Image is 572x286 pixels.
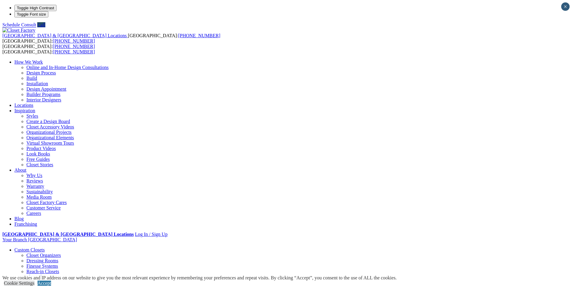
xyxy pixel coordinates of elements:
[14,216,24,221] a: Blog
[135,232,167,237] a: Log In / Sign Up
[26,140,74,146] a: Virtual Showroom Tours
[2,28,35,33] img: Closet Factory
[14,11,48,17] button: Toggle Font size
[26,178,43,183] a: Reviews
[26,135,74,140] a: Organizational Elements
[26,269,59,274] a: Reach-in Closets
[4,281,35,286] a: Cookie Settings
[26,205,61,210] a: Customer Service
[2,33,127,38] span: [GEOGRAPHIC_DATA] & [GEOGRAPHIC_DATA] Locations
[26,194,52,200] a: Media Room
[26,86,66,92] a: Design Appointment
[26,97,61,102] a: Interior Designers
[26,162,53,167] a: Closet Stories
[2,275,397,281] div: We use cookies and IP address on our website to give you the most relevant experience by remember...
[26,253,61,258] a: Closet Organizers
[2,33,220,44] span: [GEOGRAPHIC_DATA]: [GEOGRAPHIC_DATA]:
[17,6,54,10] span: Toggle High Contrast
[2,237,27,242] span: Your Branch
[14,247,45,252] a: Custom Closets
[26,65,109,70] a: Online and In-Home Design Consultations
[26,76,37,81] a: Build
[26,274,51,279] a: Shoe Closets
[2,44,95,54] span: [GEOGRAPHIC_DATA]: [GEOGRAPHIC_DATA]:
[14,59,43,65] a: How We Work
[37,22,45,27] a: Call
[26,124,74,129] a: Closet Accessory Videos
[2,237,77,242] a: Your Branch [GEOGRAPHIC_DATA]
[26,119,70,124] a: Create a Design Board
[26,184,44,189] a: Warranty
[26,157,50,162] a: Free Guides
[26,92,60,97] a: Builder Programs
[26,263,58,269] a: Finesse Systems
[26,151,50,156] a: Look Books
[28,237,77,242] span: [GEOGRAPHIC_DATA]
[2,232,134,237] a: [GEOGRAPHIC_DATA] & [GEOGRAPHIC_DATA] Locations
[561,2,570,11] button: Close
[14,167,26,173] a: About
[53,38,95,44] a: [PHONE_NUMBER]
[14,108,35,113] a: Inspiration
[26,81,48,86] a: Installation
[26,113,38,119] a: Styles
[14,5,56,11] button: Toggle High Contrast
[26,258,58,263] a: Dressing Rooms
[38,281,51,286] a: Accept
[26,200,67,205] a: Closet Factory Cares
[14,221,37,227] a: Franchising
[53,49,95,54] a: [PHONE_NUMBER]
[178,33,220,38] a: [PHONE_NUMBER]
[26,70,56,75] a: Design Process
[26,189,53,194] a: Sustainability
[2,22,36,27] a: Schedule Consult
[2,33,128,38] a: [GEOGRAPHIC_DATA] & [GEOGRAPHIC_DATA] Locations
[26,130,71,135] a: Organizational Projects
[14,103,33,108] a: Locations
[26,146,56,151] a: Product Videos
[53,44,95,49] a: [PHONE_NUMBER]
[26,211,41,216] a: Careers
[26,173,42,178] a: Why Us
[17,12,46,17] span: Toggle Font size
